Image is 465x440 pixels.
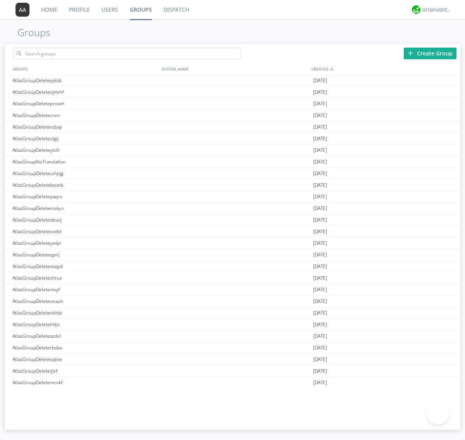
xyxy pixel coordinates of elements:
span: [DATE] [313,110,327,121]
div: AtlasGroupDeletexoqyd [10,261,160,272]
div: AtlasGroupDeletextvyf [10,284,160,295]
span: [DATE] [313,365,327,377]
img: 29d36aed6fa347d5a1537e7736e6aa13 [412,5,420,14]
span: [DATE] [313,261,327,272]
a: AtlasGroupDeleteywlpi[DATE] [5,237,460,249]
div: AtlasGroupDeleteywlpi [10,237,160,249]
div: AtlasGroupDeletevsbay [10,121,160,132]
a: AtlasGroupDeleteonauh[DATE] [5,296,460,307]
img: plus.svg [408,50,413,56]
a: AtlasGroupDeletebwarb[DATE] [5,179,460,191]
a: AtlasGroupDeleteshrux[DATE] [5,272,460,284]
span: [DATE] [313,203,327,214]
a: AtlasGroupDeleteyplob[DATE] [5,75,460,86]
span: [DATE] [313,144,327,156]
span: [DATE] [313,75,327,86]
span: [DATE] [313,272,327,284]
a: AtlasGroupDeletelrtbs[DATE] [5,319,460,330]
span: [DATE] [313,354,327,365]
a: AtlasGroupDeletevkhbv[DATE] [5,307,460,319]
div: AtlasGroupDeletemskyn [10,203,160,214]
span: [DATE] [313,226,327,237]
div: AtlasGroupDeleteumjqg [10,168,160,179]
div: AtlasGroupDeleteulgij [10,133,160,144]
span: [DATE] [313,307,327,319]
span: [DATE] [313,249,327,261]
a: AtlasGroupDeletepnowh[DATE] [5,98,460,110]
a: AtlasGroupDeleteoxdvt[DATE] [5,226,460,237]
a: AtlasGroupDeletepaqro[DATE] [5,191,460,203]
a: AtlasGroupDeletedeuvj[DATE] [5,214,460,226]
a: AtlasGroupDeletexoqyd[DATE] [5,261,460,272]
div: SYSTEM_NAME [160,63,310,74]
span: [DATE] [313,156,327,168]
span: [DATE] [313,284,327,296]
a: AtlasGroupNoTranslation[DATE] [5,156,460,168]
div: GROUPS [10,63,158,74]
a: AtlasGroupDeleteijlvf[DATE] [5,365,460,377]
span: [DATE] [313,377,327,388]
span: [DATE] [313,98,327,110]
div: AtlasGroupDeletelrtbs [10,319,160,330]
div: AtlasGroupDeletepnowh [10,98,160,109]
div: AtlasGroupDeletevkhbv [10,307,160,318]
div: AtlasGroupDeleteonauh [10,296,160,307]
a: AtlasGroupDeleterbsbo[DATE] [5,342,460,354]
div: AtlasGroupDeleteqpirj [10,249,160,260]
span: [DATE] [313,191,327,203]
span: [DATE] [313,296,327,307]
div: AtlasGroupDeletedeuvj [10,214,160,225]
a: AtlasGroupDeleteytofr[DATE] [5,144,460,156]
span: [DATE] [313,342,327,354]
a: AtlasGroupDeletecrvrr[DATE] [5,110,460,121]
div: AtlasGroupDeleteyplob [10,75,160,86]
div: AtlasGroupDeleterbsbo [10,342,160,353]
div: Create Group [404,48,456,59]
div: orionvontas+atlas+automation+org2 [422,6,451,14]
div: AtlasGroupDeleteshrux [10,272,160,284]
a: AtlasGroupDeleteojmmf[DATE] [5,86,460,98]
a: AtlasGroupDeleteulgij[DATE] [5,133,460,144]
iframe: Toggle Customer Support [426,401,449,425]
span: [DATE] [313,121,327,133]
img: 373638.png [15,3,29,17]
span: [DATE] [313,319,327,330]
a: AtlasGroupDeleteoqtxe[DATE] [5,354,460,365]
input: Search groups [13,48,241,59]
div: AtlasGroupDeleteojmmf [10,86,160,98]
span: [DATE] [313,237,327,249]
div: AtlasGroupNoTranslation [10,156,160,167]
a: AtlasGroupDeletevsbay[DATE] [5,121,460,133]
a: AtlasGroupDeleteumjqg[DATE] [5,168,460,179]
a: AtlasGroupDeletemcvkf[DATE] [5,377,460,388]
div: AtlasGroupDeletemcvkf [10,377,160,388]
span: [DATE] [313,214,327,226]
div: AtlasGroupDeleteoqtxe [10,354,160,365]
div: AtlasGroupDeleteoxdvt [10,226,160,237]
div: AtlasGroupDeleteytofr [10,144,160,156]
a: AtlasGroupDeletemskyn[DATE] [5,203,460,214]
div: AtlasGroupDeletebwarb [10,179,160,191]
span: [DATE] [313,168,327,179]
div: AtlasGroupDeletepaqro [10,191,160,202]
a: AtlasGroupDeleteqpirj[DATE] [5,249,460,261]
span: [DATE] [313,133,327,144]
div: AtlasGroupDeleteazdvl [10,330,160,342]
div: AtlasGroupDeleteijlvf [10,365,160,376]
div: CREATED [310,63,460,74]
span: [DATE] [313,179,327,191]
a: AtlasGroupDeleteazdvl[DATE] [5,330,460,342]
span: [DATE] [313,86,327,98]
div: AtlasGroupDeletecrvrr [10,110,160,121]
a: AtlasGroupDeletextvyf[DATE] [5,284,460,296]
span: [DATE] [313,330,327,342]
